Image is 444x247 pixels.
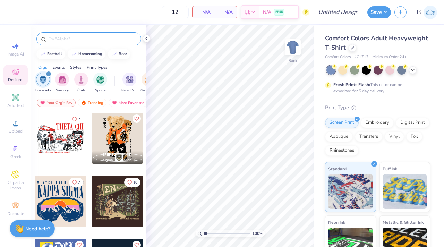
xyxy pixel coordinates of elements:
[119,52,127,56] div: bear
[93,73,107,93] button: filter button
[263,9,271,16] span: N/A
[87,64,108,70] div: Print Types
[55,73,69,93] div: filter for Sorority
[108,49,130,59] button: bear
[10,154,21,160] span: Greek
[74,73,88,93] button: filter button
[37,99,76,107] div: Your Org's Fav
[77,76,85,84] img: Club Image
[288,58,297,64] div: Back
[385,131,404,142] div: Vinyl
[414,6,437,19] a: HK
[162,6,189,18] input: – –
[112,52,117,56] img: trend_line.gif
[126,76,134,84] img: Parent's Weekend Image
[103,152,132,157] span: [PERSON_NAME]
[133,114,141,123] button: Like
[35,73,51,93] div: filter for Fraternity
[121,73,137,93] button: filter button
[68,49,105,59] button: homecoming
[383,219,424,226] span: Metallic & Glitter Ink
[103,157,140,163] span: Sigma Phi Epsilon, [GEOGRAPHIC_DATA][US_STATE]
[8,51,24,57] span: Image AI
[121,73,137,93] div: filter for Parent's Weekend
[325,118,359,128] div: Screen Print
[36,49,65,59] button: football
[121,88,137,93] span: Parent's Weekend
[70,64,82,70] div: Styles
[219,9,233,16] span: N/A
[133,181,137,184] span: 10
[52,64,65,70] div: Events
[3,180,28,191] span: Clipart & logos
[9,128,23,134] span: Upload
[93,73,107,93] div: filter for Sports
[40,52,46,56] img: trend_line.gif
[39,76,47,84] img: Fraternity Image
[74,73,88,93] div: filter for Club
[35,88,51,93] span: Fraternity
[8,77,23,83] span: Designs
[124,178,140,187] button: Like
[140,73,156,93] div: filter for Game Day
[325,145,359,156] div: Rhinestones
[424,6,437,19] img: Harry Kohler
[383,165,397,172] span: Puff Ink
[325,131,353,142] div: Applique
[383,174,427,209] img: Puff Ink
[406,131,422,142] div: Foil
[55,73,69,93] button: filter button
[414,8,422,16] span: HK
[112,100,117,105] img: most_fav.gif
[48,35,137,42] input: Try "Alpha"
[40,100,45,105] img: most_fav.gif
[47,52,62,56] div: football
[78,118,80,121] span: 7
[96,76,104,84] img: Sports Image
[328,174,373,209] img: Standard
[69,114,83,124] button: Like
[81,100,86,105] img: trending.gif
[109,99,148,107] div: Most Favorited
[325,104,430,112] div: Print Type
[361,118,394,128] div: Embroidery
[77,88,85,93] span: Club
[354,54,369,60] span: # C1717
[333,82,419,94] div: This color can be expedited for 5 day delivery.
[325,54,351,60] span: Comfort Colors
[56,88,69,93] span: Sorority
[35,73,51,93] button: filter button
[328,165,347,172] span: Standard
[7,211,24,216] span: Decorate
[140,73,156,93] button: filter button
[38,64,47,70] div: Orgs
[69,178,83,187] button: Like
[313,5,364,19] input: Untitled Design
[286,40,300,54] img: Back
[140,88,156,93] span: Game Day
[367,6,391,18] button: Save
[95,88,106,93] span: Sports
[333,82,370,87] strong: Fresh Prints Flash:
[275,10,283,15] span: FREE
[252,230,263,237] span: 100 %
[58,76,66,84] img: Sorority Image
[71,52,77,56] img: trend_line.gif
[355,131,383,142] div: Transfers
[78,99,106,107] div: Trending
[396,118,429,128] div: Digital Print
[145,76,153,84] img: Game Day Image
[78,52,102,56] div: homecoming
[25,225,50,232] strong: Need help?
[328,219,345,226] span: Neon Ink
[325,34,428,52] span: Comfort Colors Adult Heavyweight T-Shirt
[78,181,80,184] span: 7
[372,54,407,60] span: Minimum Order: 24 +
[197,9,211,16] span: N/A
[7,103,24,108] span: Add Text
